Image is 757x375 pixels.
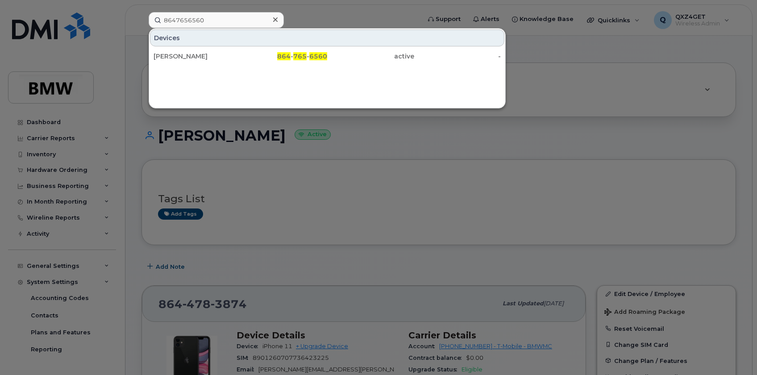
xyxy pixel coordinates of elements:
span: 6560 [309,52,327,60]
div: - [414,52,501,61]
div: active [327,52,414,61]
div: - - [241,52,328,61]
span: 765 [293,52,307,60]
div: Devices [150,29,504,46]
div: [PERSON_NAME] [154,52,241,61]
a: [PERSON_NAME]864-765-6560active- [150,48,504,64]
span: 864 [277,52,291,60]
iframe: Messenger Launcher [718,336,750,368]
